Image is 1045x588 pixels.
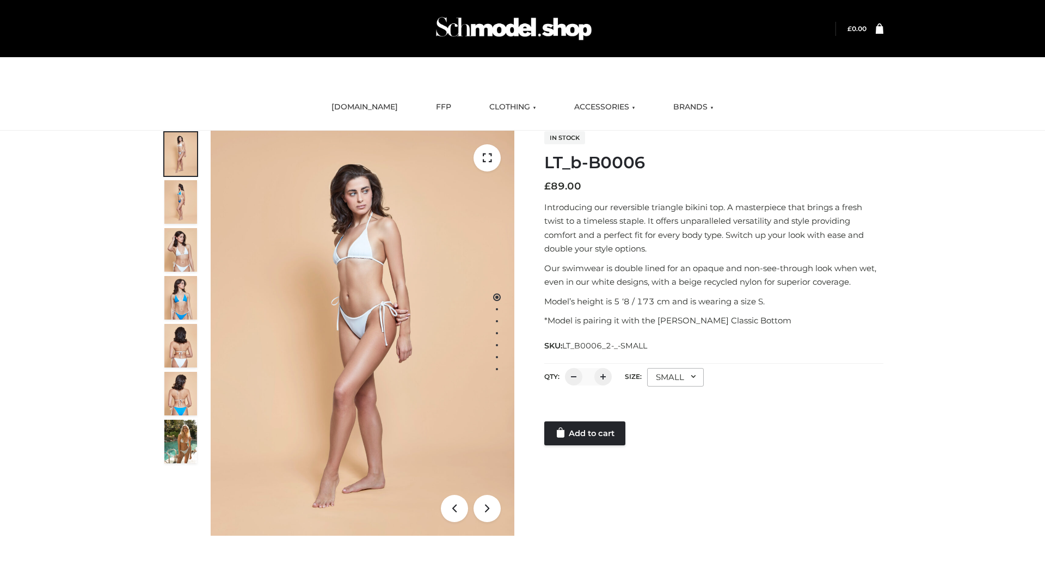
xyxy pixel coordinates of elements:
[211,131,514,536] img: ArielClassicBikiniTop_CloudNine_AzureSky_OW114ECO_1
[544,153,883,173] h1: LT_b-B0006
[428,95,459,119] a: FFP
[847,24,866,33] a: £0.00
[544,421,625,445] a: Add to cart
[164,132,197,176] img: ArielClassicBikiniTop_CloudNine_AzureSky_OW114ECO_1-scaled.jpg
[164,420,197,463] img: Arieltop_CloudNine_AzureSky2.jpg
[847,24,852,33] span: £
[562,341,647,351] span: LT_B0006_2-_-SMALL
[544,314,883,328] p: *Model is pairing it with the [PERSON_NAME] Classic Bottom
[481,95,544,119] a: CLOTHING
[665,95,722,119] a: BRANDS
[432,7,595,50] img: Schmodel Admin 964
[544,180,551,192] span: £
[164,372,197,415] img: ArielClassicBikiniTop_CloudNine_AzureSky_OW114ECO_8-scaled.jpg
[544,200,883,256] p: Introducing our reversible triangle bikini top. A masterpiece that brings a fresh twist to a time...
[847,24,866,33] bdi: 0.00
[164,228,197,272] img: ArielClassicBikiniTop_CloudNine_AzureSky_OW114ECO_3-scaled.jpg
[566,95,643,119] a: ACCESSORIES
[647,368,704,387] div: SMALL
[544,131,585,144] span: In stock
[544,339,648,352] span: SKU:
[164,276,197,320] img: ArielClassicBikiniTop_CloudNine_AzureSky_OW114ECO_4-scaled.jpg
[544,261,883,289] p: Our swimwear is double lined for an opaque and non-see-through look when wet, even in our white d...
[544,372,560,381] label: QTY:
[323,95,406,119] a: [DOMAIN_NAME]
[164,324,197,367] img: ArielClassicBikiniTop_CloudNine_AzureSky_OW114ECO_7-scaled.jpg
[164,180,197,224] img: ArielClassicBikiniTop_CloudNine_AzureSky_OW114ECO_2-scaled.jpg
[544,295,883,309] p: Model’s height is 5 ‘8 / 173 cm and is wearing a size S.
[625,372,642,381] label: Size:
[544,180,581,192] bdi: 89.00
